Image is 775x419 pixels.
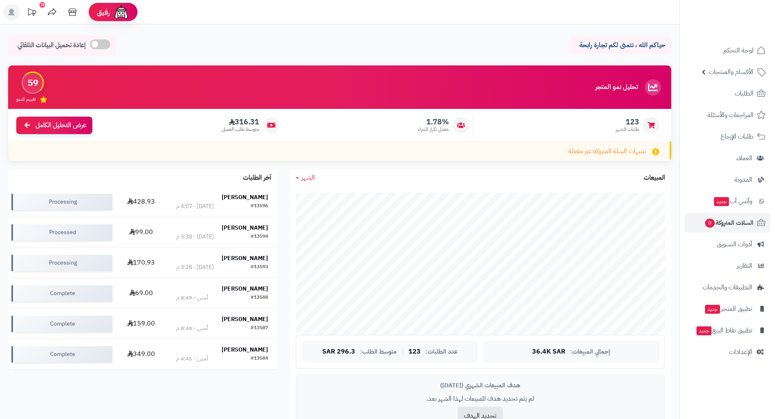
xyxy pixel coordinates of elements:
span: 123 [408,348,421,356]
div: هدف المبيعات الشهري ([DATE]) [302,381,659,390]
span: تطبيق نقاط البيع [696,325,752,336]
a: عرض التحليل الكامل [16,117,92,134]
div: 10 [39,2,45,8]
span: جديد [705,305,720,314]
span: السلات المتروكة [704,217,753,228]
div: Processing [11,194,112,210]
span: عدد الطلبات: [426,348,458,355]
strong: [PERSON_NAME] [222,345,268,354]
span: متوسط طلب العميل [222,126,259,133]
h3: آخر الطلبات [243,174,271,182]
a: تحديثات المنصة [22,4,42,22]
td: 170.93 [116,248,167,278]
a: المدونة [685,170,770,189]
span: 123 [616,117,639,126]
span: الأقسام والمنتجات [709,66,753,78]
span: لوحة التحكم [723,45,753,56]
p: حياكم الله ، نتمنى لكم تجارة رابحة [576,41,665,50]
a: أدوات التسويق [685,234,770,254]
strong: [PERSON_NAME] [222,315,268,323]
a: وآتس آبجديد [685,191,770,211]
strong: [PERSON_NAME] [222,284,268,293]
div: #13593 [251,263,268,271]
a: التقارير [685,256,770,276]
div: أمس - 4:45 م [176,355,208,363]
div: Complete [11,285,112,302]
a: العملاء [685,148,770,168]
div: Processed [11,224,112,241]
span: أدوات التسويق [717,239,752,250]
div: #13588 [251,294,268,302]
span: متوسط الطلب: [360,348,397,355]
h3: تحليل نمو المتجر [595,84,638,91]
span: الشهر [301,173,315,182]
td: 349.00 [116,339,167,369]
a: التطبيقات والخدمات [685,278,770,297]
span: رفيق [97,7,110,17]
div: أمس - 8:48 م [176,324,208,332]
span: معدل تكرار الشراء [418,126,449,133]
span: العملاء [736,152,752,164]
div: [DATE] - 3:28 م [176,263,214,271]
div: [DATE] - 3:38 م [176,233,214,241]
a: المراجعات والأسئلة [685,105,770,125]
span: المراجعات والأسئلة [707,109,753,121]
img: logo-2.png [720,23,767,40]
span: إجمالي المبيعات: [570,348,610,355]
span: التقارير [737,260,752,271]
img: ai-face.png [113,4,129,20]
td: 428.93 [116,187,167,217]
span: طلبات الشهر [616,126,639,133]
span: 296.3 SAR [322,348,355,356]
h3: المبيعات [644,174,665,182]
div: Complete [11,346,112,363]
div: Processing [11,255,112,271]
strong: [PERSON_NAME] [222,224,268,232]
a: السلات المتروكة0 [685,213,770,232]
span: | [402,349,404,355]
span: جديد [714,197,729,206]
span: 0 [705,219,715,228]
span: 36.4K SAR [532,348,565,356]
div: أمس - 8:49 م [176,294,208,302]
span: طلبات الإرجاع [720,131,753,142]
td: 99.00 [116,217,167,247]
a: لوحة التحكم [685,41,770,60]
div: #13584 [251,355,268,363]
span: 1.78% [418,117,449,126]
span: التطبيقات والخدمات [703,282,752,293]
p: لم يتم تحديد هدف للمبيعات لهذا الشهر بعد. [302,394,659,404]
td: 69.00 [116,278,167,308]
div: Complete [11,316,112,332]
div: [DATE] - 4:07 م [176,202,214,211]
a: طلبات الإرجاع [685,127,770,146]
span: تطبيق المتجر [704,303,752,315]
div: #13587 [251,324,268,332]
span: تنبيهات السلة المتروكة غير مفعلة [568,147,646,156]
span: وآتس آب [713,195,752,207]
span: الطلبات [735,88,753,99]
div: #13596 [251,202,268,211]
span: 316.31 [222,117,259,126]
div: #13594 [251,233,268,241]
span: جديد [696,326,712,335]
span: الإعدادات [729,346,752,358]
a: الإعدادات [685,342,770,362]
a: الشهر [296,173,315,182]
a: تطبيق المتجرجديد [685,299,770,319]
span: عرض التحليل الكامل [35,121,86,130]
span: تقييم النمو [16,96,36,103]
strong: [PERSON_NAME] [222,193,268,202]
a: تطبيق نقاط البيعجديد [685,321,770,340]
span: إعادة تحميل البيانات التلقائي [17,41,86,50]
strong: [PERSON_NAME] [222,254,268,263]
td: 159.00 [116,309,167,339]
span: المدونة [734,174,752,185]
a: الطلبات [685,84,770,103]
